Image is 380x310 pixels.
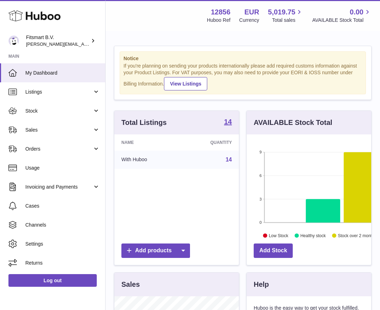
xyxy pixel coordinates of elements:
[25,70,100,76] span: My Dashboard
[25,184,93,190] span: Invoicing and Payments
[338,233,376,238] text: Stock over 2 months
[25,89,93,95] span: Listings
[180,134,239,151] th: Quantity
[25,203,100,209] span: Cases
[259,220,261,224] text: 0
[254,118,332,127] h3: AVAILABLE Stock Total
[114,151,180,169] td: With Huboo
[244,7,259,17] strong: EUR
[25,146,93,152] span: Orders
[211,7,230,17] strong: 12856
[224,118,232,125] strong: 14
[25,241,100,247] span: Settings
[121,118,167,127] h3: Total Listings
[239,17,259,24] div: Currency
[254,243,293,258] a: Add Stock
[8,274,97,287] a: Log out
[259,173,261,178] text: 6
[268,7,296,17] span: 5,019.75
[259,197,261,201] text: 3
[272,17,303,24] span: Total sales
[312,7,372,24] a: 0.00 AVAILABLE Stock Total
[25,127,93,133] span: Sales
[300,233,326,238] text: Healthy stock
[123,63,362,90] div: If you're planning on sending your products internationally please add required customs informati...
[207,17,230,24] div: Huboo Ref
[312,17,372,24] span: AVAILABLE Stock Total
[259,150,261,154] text: 9
[268,7,304,24] a: 5,019.75 Total sales
[123,55,362,62] strong: Notice
[25,222,100,228] span: Channels
[121,280,140,289] h3: Sales
[226,157,232,163] a: 14
[25,165,100,171] span: Usage
[8,36,19,46] img: jonathan@leaderoo.com
[224,118,232,127] a: 14
[26,41,141,47] span: [PERSON_NAME][EMAIL_ADDRESS][DOMAIN_NAME]
[164,77,207,90] a: View Listings
[121,243,190,258] a: Add products
[25,260,100,266] span: Returns
[254,280,269,289] h3: Help
[25,108,93,114] span: Stock
[350,7,363,17] span: 0.00
[269,233,289,238] text: Low Stock
[114,134,180,151] th: Name
[26,34,89,48] div: Fitsmart B.V.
